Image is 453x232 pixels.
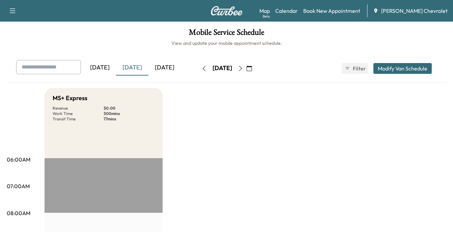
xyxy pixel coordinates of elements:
img: Curbee Logo [210,6,243,16]
a: Calendar [275,7,298,15]
h1: Mobile Service Schedule [7,28,446,40]
a: Book New Appointment [303,7,360,15]
p: 77 mins [104,116,154,122]
div: Beta [263,14,270,19]
div: [DATE] [148,60,181,76]
p: $ 0.00 [104,106,154,111]
p: Transit Time [53,116,104,122]
div: [DATE] [116,60,148,76]
span: [PERSON_NAME] Chevrolet [381,7,448,15]
h6: View and update your mobile appointment schedule. [7,40,446,47]
p: Revenue [53,106,104,111]
p: 08:00AM [7,209,30,217]
p: 06:00AM [7,155,30,164]
span: Filter [353,64,365,72]
div: [DATE] [84,60,116,76]
div: [DATE] [213,64,232,72]
a: MapBeta [259,7,270,15]
button: Filter [342,63,368,74]
p: 07:00AM [7,182,30,190]
p: 300 mins [104,111,154,116]
p: Work Time [53,111,104,116]
button: Modify Van Schedule [373,63,432,74]
h5: MS+ Express [53,93,87,103]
